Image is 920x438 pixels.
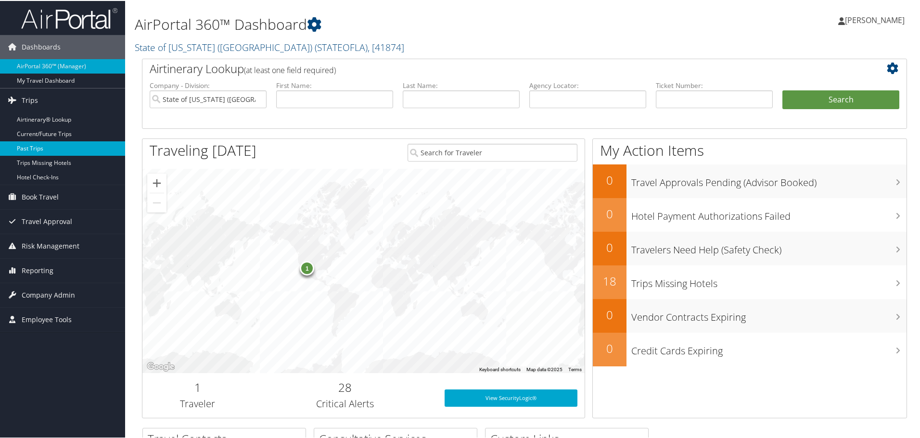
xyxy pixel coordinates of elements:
span: Book Travel [22,184,59,208]
label: Agency Locator: [529,80,646,89]
input: Search for Traveler [408,143,577,161]
span: ( STATEOFLA ) [315,40,368,53]
h2: 0 [593,171,626,188]
a: 0Vendor Contracts Expiring [593,298,907,332]
h3: Trips Missing Hotels [631,271,907,289]
a: State of [US_STATE] ([GEOGRAPHIC_DATA]) [135,40,404,53]
a: Open this area in Google Maps (opens a new window) [145,360,177,372]
h3: Critical Alerts [260,396,430,410]
h3: Vendor Contracts Expiring [631,305,907,323]
button: Zoom out [147,192,166,212]
span: (at least one field required) [244,64,336,75]
span: Trips [22,88,38,112]
a: [PERSON_NAME] [838,5,914,34]
span: Company Admin [22,282,75,306]
label: Company - Division: [150,80,267,89]
span: Risk Management [22,233,79,257]
span: , [ 41874 ] [368,40,404,53]
h2: 0 [593,238,626,255]
h3: Hotel Payment Authorizations Failed [631,204,907,222]
a: 0Travel Approvals Pending (Advisor Booked) [593,163,907,197]
h2: 18 [593,272,626,288]
span: Dashboards [22,34,61,58]
a: View SecurityLogic® [445,388,577,406]
span: Employee Tools [22,307,72,331]
h1: AirPortal 360™ Dashboard [135,13,654,34]
a: 0Travelers Need Help (Safety Check) [593,231,907,264]
h1: Traveling [DATE] [150,139,256,160]
label: Ticket Number: [656,80,773,89]
h2: 0 [593,205,626,221]
button: Search [782,89,899,109]
span: Travel Approval [22,209,72,233]
span: [PERSON_NAME] [845,14,905,25]
h2: 0 [593,306,626,322]
h3: Credit Cards Expiring [631,338,907,357]
img: airportal-logo.png [21,6,117,29]
h3: Travelers Need Help (Safety Check) [631,238,907,256]
a: Terms (opens in new tab) [568,366,582,371]
h2: 1 [150,378,246,395]
button: Zoom in [147,173,166,192]
h3: Traveler [150,396,246,410]
label: First Name: [276,80,393,89]
h2: Airtinerary Lookup [150,60,836,76]
h3: Travel Approvals Pending (Advisor Booked) [631,170,907,188]
div: 1 [300,260,314,274]
label: Last Name: [403,80,520,89]
h2: 28 [260,378,430,395]
span: Map data ©2025 [526,366,562,371]
a: 18Trips Missing Hotels [593,264,907,298]
span: Reporting [22,258,53,282]
h2: 0 [593,339,626,356]
h1: My Action Items [593,139,907,160]
a: 0Credit Cards Expiring [593,332,907,365]
button: Keyboard shortcuts [479,365,521,372]
a: 0Hotel Payment Authorizations Failed [593,197,907,231]
img: Google [145,360,177,372]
